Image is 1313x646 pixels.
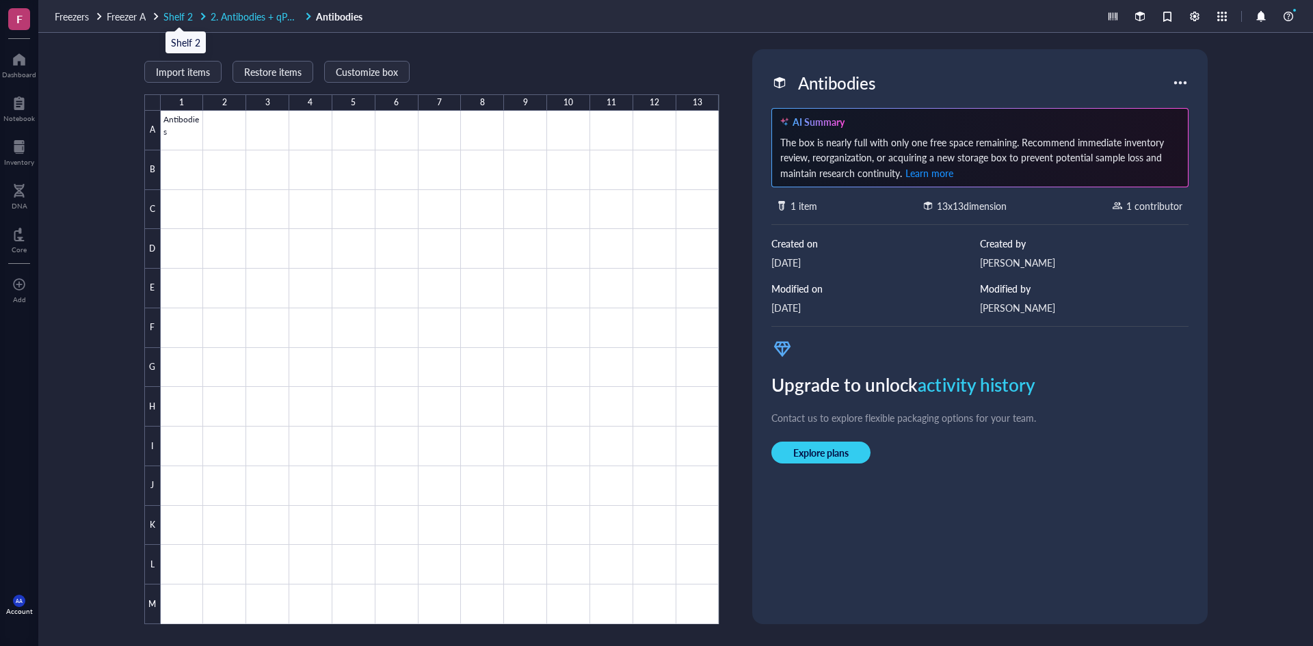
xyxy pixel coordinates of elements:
div: 13 [693,94,702,111]
div: M [144,584,161,624]
a: Freezers [55,10,104,23]
div: Upgrade to unlock [771,371,1189,399]
div: K [144,506,161,546]
a: DNA [12,180,27,210]
div: I [144,427,161,466]
div: 6 [394,94,399,111]
a: Core [12,224,27,254]
div: Core [12,245,27,254]
button: Restore items [233,61,313,83]
div: [PERSON_NAME] [980,300,1189,315]
a: Shelf 22. Antibodies + qPCR Reagents [163,10,313,23]
div: A [144,111,161,150]
div: Notebook [3,114,35,122]
div: The box is nearly full with only one free space remaining. Recommend immediate inventory review, ... [780,135,1180,181]
span: 2. Antibodies + qPCR Reagents [211,10,341,23]
div: DNA [12,202,27,210]
div: L [144,545,161,584]
div: Modified by [980,281,1189,296]
div: Add [13,295,26,304]
div: Shelf 2 [171,35,200,50]
span: AA [16,598,23,604]
div: [DATE] [771,255,980,270]
div: 13 x 13 dimension [937,198,1007,213]
div: 5 [351,94,356,111]
div: [PERSON_NAME] [980,255,1189,270]
div: 12 [650,94,659,111]
span: Explore plans [793,446,849,459]
span: Freezer A [107,10,146,23]
div: G [144,348,161,388]
div: Inventory [4,158,34,166]
div: Contact us to explore flexible packaging options for your team. [771,410,1189,425]
div: 1 [179,94,184,111]
div: B [144,150,161,190]
div: AI Summary [793,114,845,129]
div: Created by [980,236,1189,251]
span: Customize box [336,66,398,77]
span: Learn more [905,166,953,180]
div: H [144,387,161,427]
span: Import items [156,66,210,77]
span: Freezers [55,10,89,23]
div: Antibodies [792,68,881,97]
a: Notebook [3,92,35,122]
button: Explore plans [771,442,871,463]
div: J [144,466,161,506]
a: Dashboard [2,49,36,79]
div: 3 [265,94,270,111]
div: [DATE] [771,300,980,315]
span: activity history [918,372,1035,397]
a: Explore plans [771,442,1189,463]
span: Restore items [244,66,302,77]
div: E [144,269,161,308]
div: D [144,229,161,269]
a: Antibodies [316,10,365,23]
div: Created on [771,236,980,251]
div: 1 contributor [1126,198,1182,213]
div: C [144,190,161,230]
div: 2 [222,94,227,111]
div: 8 [480,94,485,111]
span: Shelf 2 [163,10,193,23]
div: F [144,308,161,348]
div: Dashboard [2,70,36,79]
div: 9 [523,94,528,111]
button: Learn more [905,165,954,181]
div: 11 [607,94,616,111]
button: Customize box [324,61,410,83]
div: 1 item [791,198,817,213]
div: 4 [308,94,313,111]
a: Inventory [4,136,34,166]
button: Import items [144,61,222,83]
div: 10 [563,94,573,111]
div: Account [6,607,33,615]
span: F [16,10,23,27]
div: Modified on [771,281,980,296]
a: Freezer A [107,10,161,23]
div: 7 [437,94,442,111]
